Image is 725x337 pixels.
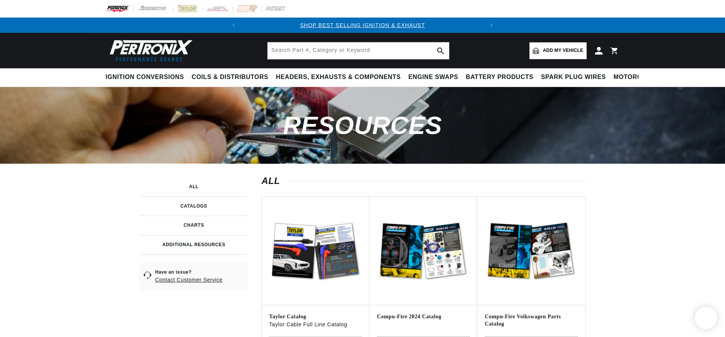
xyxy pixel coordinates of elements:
[432,42,449,59] button: search button
[269,313,362,321] h3: Taylor Catalog
[377,204,470,297] img: Compu-Fire 2024 Catalog
[188,68,272,86] summary: Coils & Distributors
[614,73,659,81] span: Motorcycle
[241,21,484,29] div: 1 of 2
[192,73,268,81] span: Coils & Distributors
[272,68,404,86] summary: Headers, Exhausts & Components
[269,320,362,329] p: Taylor Cable Full Line Catalog
[106,73,184,81] span: Ignition Conversions
[87,18,638,33] slideshow-component: Translation missing: en.sections.announcements.announcement_bar
[537,68,610,86] summary: Spark Plug Wires
[529,42,587,59] a: Add my vehicle
[106,37,193,64] img: Pertronix
[484,18,499,33] button: Translation missing: en.sections.announcements.next_announcement
[541,73,606,81] span: Spark Plug Wires
[485,313,578,328] h3: Compu-Fire Volkswagen Parts Catalog
[485,204,578,297] img: Compu-Fire Volkswagen Parts Catalog
[155,269,223,276] span: Have an issue?
[408,73,458,81] span: Engine Swaps
[241,21,484,29] div: Announcement
[226,18,241,33] button: Translation missing: en.sections.announcements.previous_announcement
[106,68,188,86] summary: Ignition Conversions
[404,68,462,86] summary: Engine Swaps
[276,73,401,81] span: Headers, Exhausts & Components
[269,204,362,297] img: Taylor Catalog
[377,313,470,321] h3: Compu-Fire 2024 Catalog
[466,73,533,81] span: Battery Products
[268,42,449,59] input: Search Part #, Category or Keyword
[283,111,442,139] span: Resources
[155,277,223,283] a: Contact Customer Service
[462,68,537,86] summary: Battery Products
[543,47,583,54] span: Add my vehicle
[261,177,585,185] h2: All
[300,22,425,28] a: SHOP BEST SELLING IGNITION & EXHAUST
[610,68,663,86] summary: Motorcycle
